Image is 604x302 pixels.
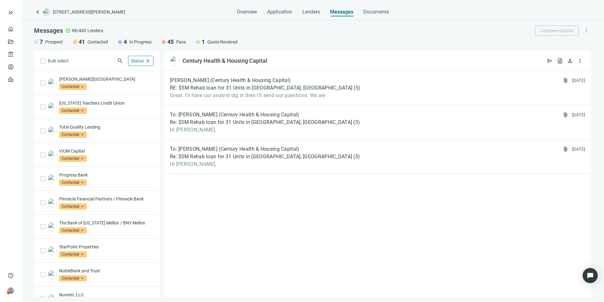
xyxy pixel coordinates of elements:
span: Quote Received [207,39,238,45]
span: 41 [79,38,85,46]
span: Lenders [87,27,103,34]
span: To: [PERSON_NAME] (Century Health & Housing Capital) [170,112,299,118]
img: c3c0463e-170e-45d3-9d39-d9bdcabb2d8e [170,56,180,66]
p: Progress Bank [59,172,154,178]
span: ( 3 ) [353,119,360,125]
span: RE: $5M Rehab loan for 31 Units in [GEOGRAPHIC_DATA], [GEOGRAPHIC_DATA] [170,85,352,91]
span: request_quote [557,58,563,64]
span: Contacted [59,227,87,234]
span: Contacted [59,107,87,114]
span: [PERSON_NAME] (Century Health & Housing Capital) [170,77,291,84]
span: 4 [124,38,127,46]
span: Re: $5M Rehab loan for 31 Units in [GEOGRAPHIC_DATA], [GEOGRAPHIC_DATA] [170,119,352,125]
button: send [545,56,555,66]
span: more_vert [577,58,583,64]
div: [DATE] [572,77,585,84]
span: ( 3 ) [353,154,360,160]
img: af21a96f-905c-4480-8ba3-de4c36d5ddae [48,126,57,135]
span: 45 [167,38,174,46]
img: deal-logo [43,8,50,16]
span: To: [PERSON_NAME] (Century Health & Housing Capital) [170,146,299,152]
span: Documents [363,9,389,15]
p: The Bank of [US_STATE] Mellon / BNY Mellon [59,220,154,226]
img: d981e74d-10ba-40dc-8fa7-7731deba5fc1 [48,102,57,111]
span: Contacted [87,39,108,45]
p: Nuveen, LLC. [59,292,154,298]
span: person [8,287,14,294]
span: Messages [330,9,353,15]
span: 1 [202,38,205,46]
button: Compare Quotes [535,26,579,36]
p: StarPoint Properties [59,244,154,250]
img: 8f9cbaa9-4a58-45b8-b8ff-597d37050746 [48,78,57,87]
span: Status [131,58,144,63]
div: Century Health & Housing Capital [182,57,267,65]
span: [STREET_ADDRESS][PERSON_NAME] [53,9,125,15]
a: keyboard_arrow_left [34,8,42,16]
span: person [567,58,573,64]
span: more_vert [584,28,589,33]
span: attach_file [562,112,569,118]
span: Overview [237,9,257,15]
span: Contacted [59,179,87,186]
img: aac87969-146a-4106-82b8-837517ef80fb [48,222,57,231]
span: Messages [34,27,63,34]
p: NobleBank and Trust [59,268,154,274]
p: [PERSON_NAME][GEOGRAPHIC_DATA] [59,76,154,82]
span: Great. I’ll have our analyst dig in then I’ll send our questions. We are [170,92,360,99]
span: ( 5 ) [354,85,360,91]
img: dcaccb01-b05f-4701-9174-3b891f44ad06 [48,270,57,279]
div: [DATE] [572,112,585,118]
span: send [547,58,553,64]
span: account_balance [8,51,12,57]
span: Contacted [59,203,87,210]
span: Contacted [59,131,87,138]
span: search [117,58,123,64]
span: Lenders [302,9,320,15]
img: 9aef94f4-9007-4a89-8465-83c5445e156c [48,174,57,183]
span: Re: $5M Rehab loan for 31 Units in [GEOGRAPHIC_DATA], [GEOGRAPHIC_DATA] [170,154,352,160]
img: bb4ebb4b-2c2c-4e07-87d8-c65d4623106c [48,198,57,207]
div: Open Intercom Messenger [583,268,598,283]
span: help [8,272,14,279]
span: 7 [40,38,43,46]
span: Application [267,9,292,15]
span: check_circle [65,28,70,33]
div: [DATE] [572,146,585,152]
span: 98/400 [72,27,86,34]
span: Hi [PERSON_NAME], [170,161,360,167]
span: Prospect [45,39,63,45]
span: attach_file [562,146,569,152]
span: Contacted [59,155,87,162]
button: request_quote [555,56,565,66]
p: [US_STATE] Teachers Credit Union [59,100,154,106]
p: VIUM Capital [59,148,154,154]
span: Contacted [59,275,87,282]
button: keyboard_double_arrow_right [7,9,14,16]
span: Contacted [59,84,87,90]
span: attach_file [562,77,569,84]
span: Bulk select [48,57,69,64]
button: person [565,56,575,66]
img: 6ee3760a-6f1b-4357-aff7-af6f64b83111 [48,150,57,159]
span: Hi [PERSON_NAME], [170,127,360,133]
span: Contacted [59,251,87,258]
span: Pass [176,39,186,45]
button: more_vert [581,26,591,36]
p: Total Quality Lending [59,124,154,130]
span: In Progress [129,39,152,45]
span: close [145,58,151,64]
img: 54a5b9af-dc62-4778-9efe-dde22a5f50b9 [48,246,57,255]
button: more_vert [575,56,585,66]
p: Pinnacle Financial Partners / Pinnacle Bank [59,196,154,202]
